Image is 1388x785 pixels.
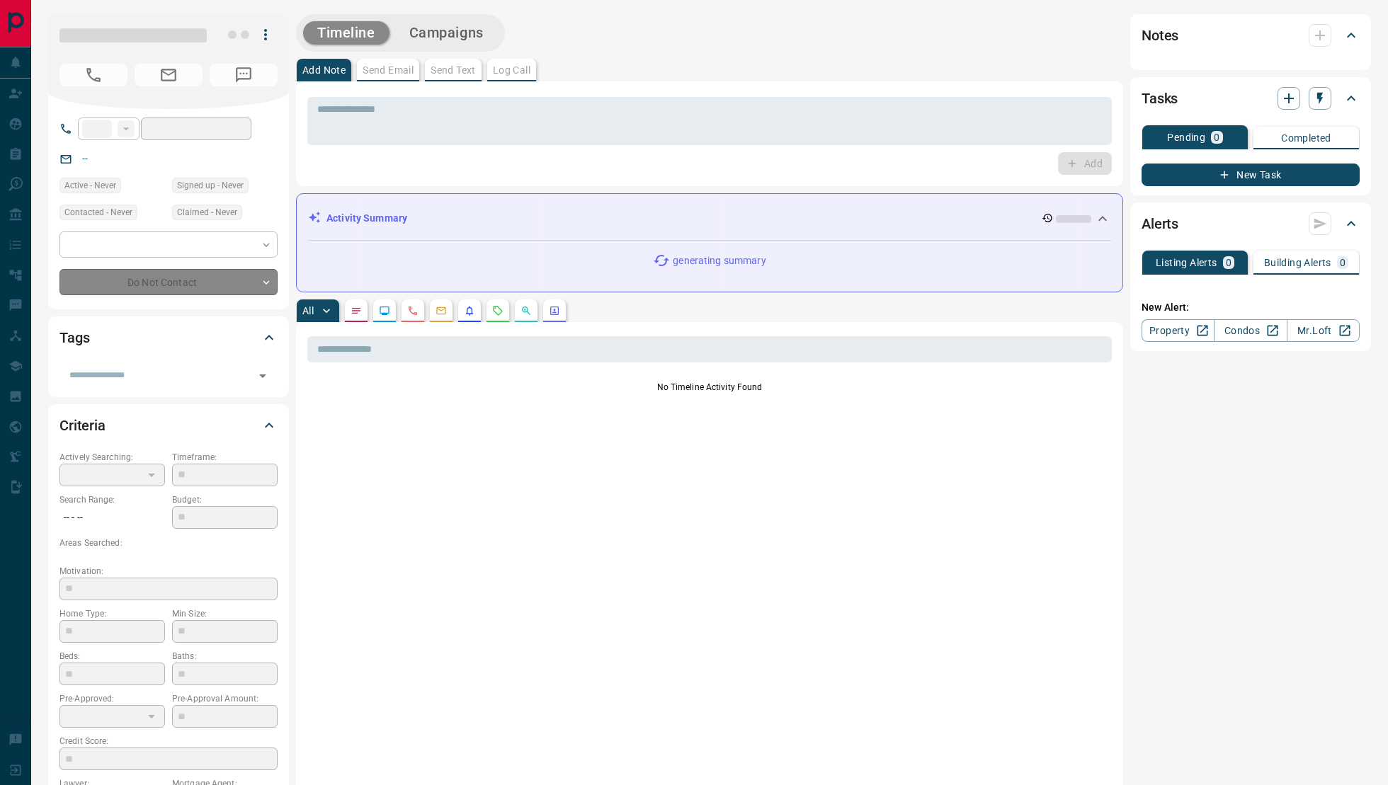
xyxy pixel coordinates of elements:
h2: Tags [59,326,89,349]
span: Active - Never [64,178,116,193]
div: Criteria [59,408,278,442]
div: Notes [1142,18,1360,52]
h2: Notes [1142,24,1178,47]
h2: Criteria [59,414,106,437]
p: Motivation: [59,565,278,578]
p: -- - -- [59,506,165,529]
div: Alerts [1142,207,1360,241]
span: Signed up - Never [177,178,244,193]
span: No Email [135,64,203,86]
svg: Opportunities [520,305,532,316]
div: Activity Summary [308,205,1111,231]
p: 0 [1214,132,1219,142]
p: All [302,306,314,316]
p: Listing Alerts [1156,258,1217,268]
p: Pending [1167,132,1205,142]
p: Home Type: [59,607,165,620]
div: Tags [59,321,278,355]
svg: Listing Alerts [464,305,475,316]
svg: Agent Actions [549,305,560,316]
h2: Tasks [1142,87,1178,110]
a: Condos [1214,319,1287,342]
button: Campaigns [395,21,498,45]
p: generating summary [673,253,766,268]
p: Pre-Approved: [59,692,165,705]
p: Beds: [59,650,165,663]
p: Building Alerts [1264,258,1331,268]
p: No Timeline Activity Found [307,381,1112,394]
svg: Emails [436,305,447,316]
a: Property [1142,319,1214,342]
a: -- [82,153,88,164]
p: Timeframe: [172,451,278,464]
span: Claimed - Never [177,205,237,219]
p: Search Range: [59,493,165,506]
svg: Notes [351,305,362,316]
span: No Number [210,64,278,86]
p: Baths: [172,650,278,663]
button: Open [253,366,273,386]
p: Completed [1281,133,1331,143]
h2: Alerts [1142,212,1178,235]
p: Add Note [302,65,346,75]
svg: Calls [407,305,419,316]
p: Activity Summary [326,211,407,226]
p: Min Size: [172,607,278,620]
p: Budget: [172,493,278,506]
a: Mr.Loft [1287,319,1360,342]
button: Timeline [303,21,389,45]
p: Credit Score: [59,735,278,747]
div: Do Not Contact [59,269,278,295]
p: 0 [1226,258,1231,268]
p: Pre-Approval Amount: [172,692,278,705]
p: 0 [1340,258,1346,268]
p: Actively Searching: [59,451,165,464]
button: New Task [1142,164,1360,186]
p: New Alert: [1142,300,1360,315]
span: Contacted - Never [64,205,132,219]
svg: Lead Browsing Activity [379,305,390,316]
div: Tasks [1142,81,1360,115]
svg: Requests [492,305,504,316]
span: No Number [59,64,127,86]
p: Areas Searched: [59,537,278,549]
